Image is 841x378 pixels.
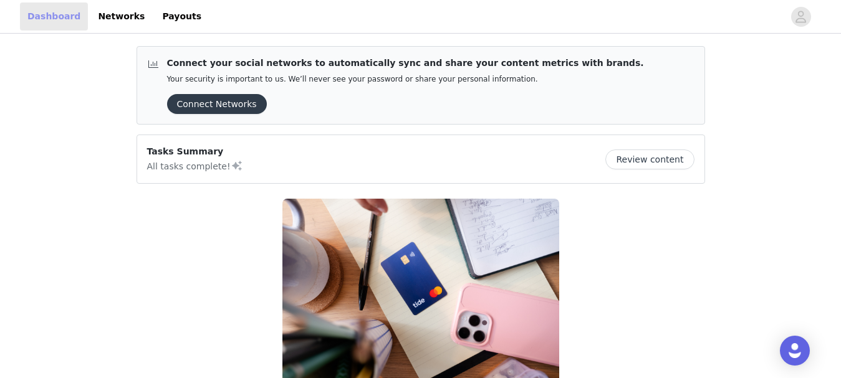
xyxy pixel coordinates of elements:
button: Connect Networks [167,94,267,114]
p: All tasks complete! [147,158,243,173]
a: Dashboard [20,2,88,31]
a: Networks [90,2,152,31]
p: Connect your social networks to automatically sync and share your content metrics with brands. [167,57,644,70]
p: Your security is important to us. We’ll never see your password or share your personal information. [167,75,644,84]
a: Payouts [155,2,209,31]
div: avatar [795,7,807,27]
div: Open Intercom Messenger [780,336,810,366]
p: Tasks Summary [147,145,243,158]
button: Review content [605,149,694,169]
